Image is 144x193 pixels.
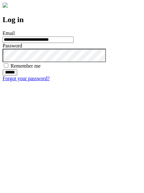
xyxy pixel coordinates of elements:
[3,3,8,8] img: logo-4e3dc11c47720685a147b03b5a06dd966a58ff35d612b21f08c02c0306f2b779.png
[3,43,22,48] label: Password
[3,15,141,24] h2: Log in
[11,63,41,69] label: Remember me
[3,76,50,81] a: Forgot your password?
[3,30,15,36] label: Email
